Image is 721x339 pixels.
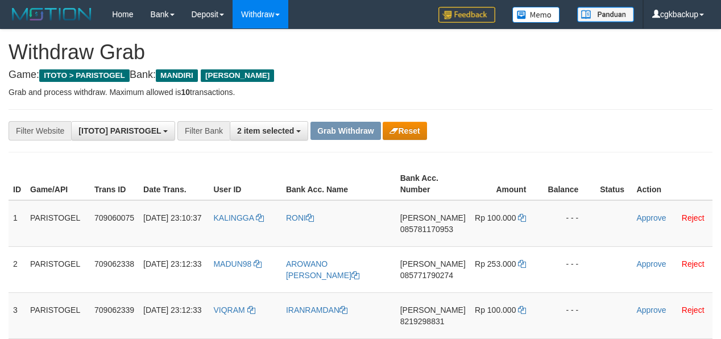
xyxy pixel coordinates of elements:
[400,259,466,268] span: [PERSON_NAME]
[9,69,712,81] h4: Game: Bank:
[400,317,445,326] span: Copy 8219298831 to clipboard
[281,168,396,200] th: Bank Acc. Name
[9,86,712,98] p: Grab and process withdraw. Maximum allowed is transactions.
[71,121,175,140] button: [ITOTO] PARISTOGEL
[94,213,134,222] span: 709060075
[400,213,466,222] span: [PERSON_NAME]
[39,69,130,82] span: ITOTO > PARISTOGEL
[177,121,230,140] div: Filter Bank
[94,305,134,315] span: 709062339
[286,259,359,280] a: AROWANO [PERSON_NAME]
[213,259,262,268] a: MADUN98
[230,121,308,140] button: 2 item selected
[682,305,705,315] a: Reject
[156,69,198,82] span: MANDIRI
[400,305,466,315] span: [PERSON_NAME]
[543,246,595,292] td: - - -
[383,122,426,140] button: Reset
[518,305,526,315] a: Copy 100000 to clipboard
[9,200,26,247] td: 1
[9,41,712,64] h1: Withdraw Grab
[213,305,255,315] a: VIQRAM
[26,200,90,247] td: PARISTOGEL
[543,200,595,247] td: - - -
[682,259,705,268] a: Reject
[26,168,90,200] th: Game/API
[213,213,254,222] span: KALINGGA
[632,168,712,200] th: Action
[475,213,516,222] span: Rp 100.000
[475,259,516,268] span: Rp 253.000
[213,213,264,222] a: KALINGGA
[543,168,595,200] th: Balance
[682,213,705,222] a: Reject
[438,7,495,23] img: Feedback.jpg
[9,168,26,200] th: ID
[78,126,161,135] span: [ITOTO] PARISTOGEL
[636,259,666,268] a: Approve
[518,259,526,268] a: Copy 253000 to clipboard
[213,259,251,268] span: MADUN98
[143,213,201,222] span: [DATE] 23:10:37
[9,121,71,140] div: Filter Website
[636,213,666,222] a: Approve
[286,213,314,222] a: RONI
[26,292,90,338] td: PARISTOGEL
[400,271,453,280] span: Copy 085771790274 to clipboard
[209,168,281,200] th: User ID
[213,305,245,315] span: VIQRAM
[143,259,201,268] span: [DATE] 23:12:33
[9,246,26,292] td: 2
[636,305,666,315] a: Approve
[595,168,632,200] th: Status
[201,69,274,82] span: [PERSON_NAME]
[400,225,453,234] span: Copy 085781170953 to clipboard
[577,7,634,22] img: panduan.png
[470,168,544,200] th: Amount
[94,259,134,268] span: 709062338
[518,213,526,222] a: Copy 100000 to clipboard
[181,88,190,97] strong: 10
[9,6,95,23] img: MOTION_logo.png
[396,168,470,200] th: Bank Acc. Number
[139,168,209,200] th: Date Trans.
[512,7,560,23] img: Button%20Memo.svg
[310,122,380,140] button: Grab Withdraw
[26,246,90,292] td: PARISTOGEL
[9,292,26,338] td: 3
[286,305,347,315] a: IRANRAMDAN
[90,168,139,200] th: Trans ID
[143,305,201,315] span: [DATE] 23:12:33
[237,126,294,135] span: 2 item selected
[475,305,516,315] span: Rp 100.000
[543,292,595,338] td: - - -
